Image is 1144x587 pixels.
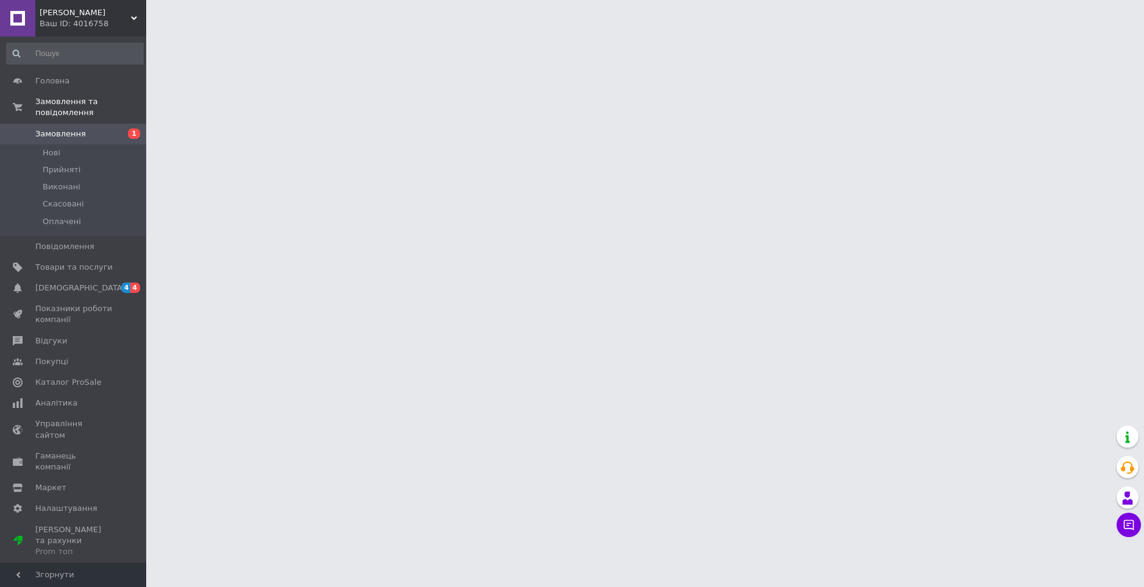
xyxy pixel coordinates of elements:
[35,503,97,514] span: Налаштування
[35,482,66,493] span: Маркет
[35,128,86,139] span: Замовлення
[35,451,113,473] span: Гаманець компанії
[43,199,84,209] span: Скасовані
[40,18,146,29] div: Ваш ID: 4016758
[1117,513,1141,537] button: Чат з покупцем
[130,283,140,293] span: 4
[6,43,144,65] input: Пошук
[35,524,113,558] span: [PERSON_NAME] та рахунки
[35,377,101,388] span: Каталог ProSale
[35,336,67,346] span: Відгуки
[35,398,77,409] span: Аналітика
[35,303,113,325] span: Показники роботи компанії
[40,7,131,18] span: Взутті Магазин
[35,356,68,367] span: Покупці
[35,418,113,440] span: Управління сайтом
[35,283,125,293] span: [DEMOGRAPHIC_DATA]
[35,546,113,557] div: Prom топ
[43,216,81,227] span: Оплачені
[43,181,80,192] span: Виконані
[43,147,60,158] span: Нові
[35,96,146,118] span: Замовлення та повідомлення
[128,128,140,139] span: 1
[43,164,80,175] span: Прийняті
[35,241,94,252] span: Повідомлення
[35,262,113,273] span: Товари та послуги
[121,283,131,293] span: 4
[35,76,69,86] span: Головна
